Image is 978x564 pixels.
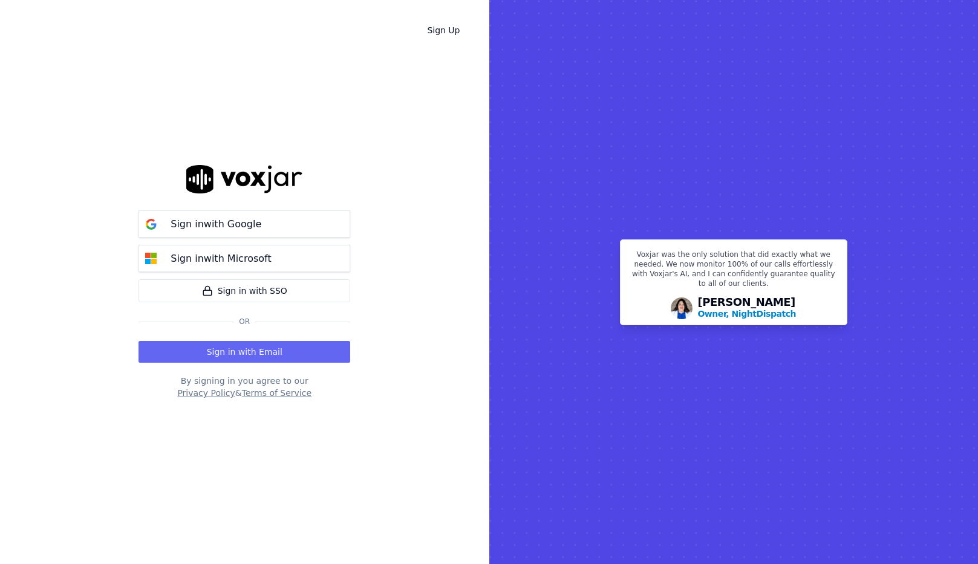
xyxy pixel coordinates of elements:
a: Sign Up [417,19,469,41]
div: [PERSON_NAME] [697,297,796,320]
p: Voxjar was the only solution that did exactly what we needed. We now monitor 100% of our calls ef... [628,250,839,293]
p: Owner, NightDispatch [697,308,796,320]
span: Or [234,317,255,326]
div: By signing in you agree to our & [139,375,350,399]
button: Sign in with Email [139,341,350,363]
p: Sign in with Google [171,217,261,232]
img: microsoft Sign in button [139,247,163,271]
img: logo [186,165,302,193]
button: Sign inwith Microsoft [139,245,350,272]
button: Privacy Policy [177,387,235,399]
p: Sign in with Microsoft [171,251,271,266]
img: google Sign in button [139,212,163,236]
button: Sign inwith Google [139,210,350,238]
img: Avatar [671,297,693,319]
button: Terms of Service [242,387,311,399]
a: Sign in with SSO [139,279,350,302]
